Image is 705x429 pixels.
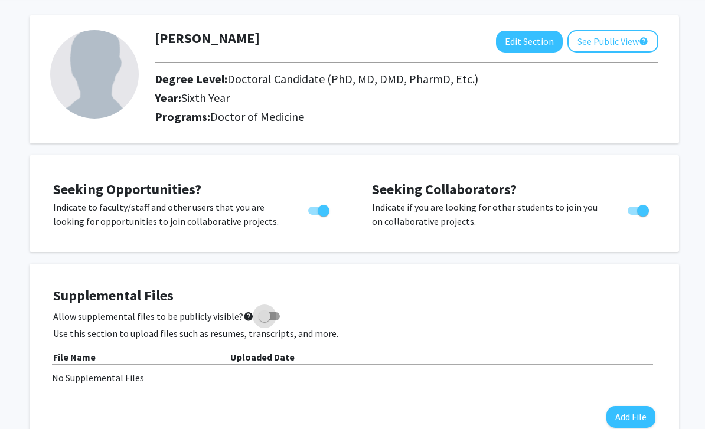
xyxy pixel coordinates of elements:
span: Doctoral Candidate (PhD, MD, DMD, PharmD, Etc.) [227,71,478,86]
h2: Degree Level: [155,72,571,86]
p: Use this section to upload files such as resumes, transcripts, and more. [53,326,655,340]
button: See Public View [567,30,658,53]
p: Indicate if you are looking for other students to join you on collaborative projects. [372,200,605,228]
b: Uploaded Date [230,351,295,363]
span: Doctor of Medicine [210,109,304,124]
div: Toggle [303,200,336,218]
div: Toggle [623,200,655,218]
b: File Name [53,351,96,363]
span: Seeking Collaborators? [372,180,517,198]
span: Sixth Year [181,90,230,105]
span: Seeking Opportunities? [53,180,201,198]
button: Add File [606,406,655,428]
h2: Year: [155,91,571,105]
mat-icon: help [243,309,254,323]
span: Allow supplemental files to be publicly visible? [53,309,254,323]
mat-icon: help [639,34,648,48]
img: Profile Picture [50,30,139,119]
iframe: Chat [9,376,50,420]
h1: [PERSON_NAME] [155,30,260,47]
div: No Supplemental Files [52,371,657,385]
h4: Supplemental Files [53,287,655,304]
h2: Programs: [155,110,658,124]
p: Indicate to faculty/staff and other users that you are looking for opportunities to join collabor... [53,200,286,228]
button: Edit Section [496,31,563,53]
